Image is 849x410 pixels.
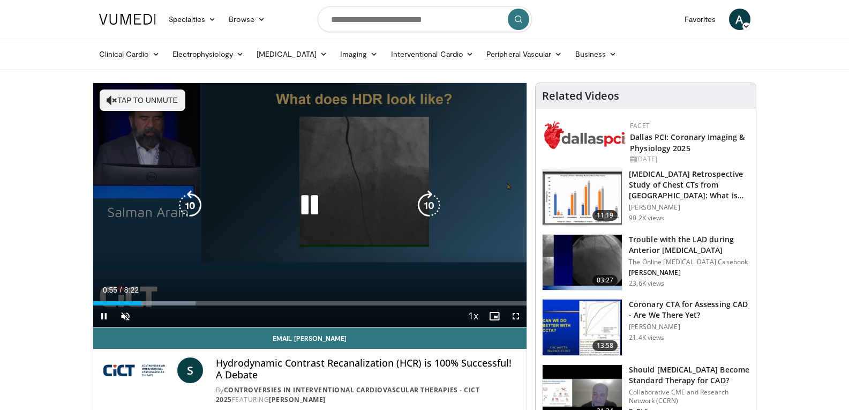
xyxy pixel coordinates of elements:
[216,385,480,404] a: Controversies in Interventional Cardiovascular Therapies - CICT 2025
[162,9,223,30] a: Specialties
[103,286,117,294] span: 0:55
[629,279,664,288] p: 23.6K views
[629,388,749,405] p: Collaborative CME and Research Network (CCRN)
[93,305,115,327] button: Pause
[542,234,749,291] a: 03:27 Trouble with the LAD during Anterior [MEDICAL_DATA] The Online [MEDICAL_DATA] Casebook [PER...
[177,357,203,383] a: S
[505,305,527,327] button: Fullscreen
[484,305,505,327] button: Enable picture-in-picture mode
[102,357,173,383] img: Controversies in Interventional Cardiovascular Therapies - CICT 2025
[629,234,749,256] h3: Trouble with the LAD during Anterior [MEDICAL_DATA]
[678,9,723,30] a: Favorites
[630,121,650,130] a: FACET
[630,154,747,164] div: [DATE]
[385,43,480,65] a: Interventional Cardio
[216,357,518,381] h4: Hydrodynamic Contrast Recanalization (HCR) is 100% Successful! A Debate
[480,43,568,65] a: Peripheral Vascular
[629,214,664,222] p: 90.2K views
[592,275,618,286] span: 03:27
[100,90,185,111] button: Tap to unmute
[120,286,122,294] span: /
[93,301,527,305] div: Progress Bar
[629,258,749,266] p: The Online [MEDICAL_DATA] Casebook
[99,14,156,25] img: VuMedi Logo
[222,9,272,30] a: Browse
[543,169,622,225] img: c2eb46a3-50d3-446d-a553-a9f8510c7760.150x105_q85_crop-smart_upscale.jpg
[115,305,136,327] button: Unmute
[542,299,749,356] a: 13:58 Coronary CTA for Assessing CAD - Are We There Yet? [PERSON_NAME] 21.4K views
[543,300,622,355] img: 34b2b9a4-89e5-4b8c-b553-8a638b61a706.150x105_q85_crop-smart_upscale.jpg
[93,83,527,327] video-js: Video Player
[250,43,334,65] a: [MEDICAL_DATA]
[216,385,518,405] div: By FEATURING
[629,269,749,277] p: [PERSON_NAME]
[592,340,618,351] span: 13:58
[630,132,745,153] a: Dallas PCI: Coronary Imaging & Physiology 2025
[334,43,385,65] a: Imaging
[592,210,618,221] span: 11:19
[629,299,749,320] h3: Coronary CTA for Assessing CAD - Are We There Yet?
[318,6,532,32] input: Search topics, interventions
[629,169,749,201] h3: [MEDICAL_DATA] Retrospective Study of Chest CTs from [GEOGRAPHIC_DATA]: What is the Re…
[569,43,623,65] a: Business
[462,305,484,327] button: Playback Rate
[269,395,326,404] a: [PERSON_NAME]
[542,90,619,102] h4: Related Videos
[629,203,749,212] p: [PERSON_NAME]
[629,364,749,386] h3: Should [MEDICAL_DATA] Become Standard Therapy for CAD?
[166,43,250,65] a: Electrophysiology
[543,235,622,290] img: ABqa63mjaT9QMpl35hMDoxOmtxO3TYNt_2.150x105_q85_crop-smart_upscale.jpg
[93,43,166,65] a: Clinical Cardio
[542,169,749,226] a: 11:19 [MEDICAL_DATA] Retrospective Study of Chest CTs from [GEOGRAPHIC_DATA]: What is the Re… [PE...
[629,323,749,331] p: [PERSON_NAME]
[629,333,664,342] p: 21.4K views
[93,327,527,349] a: Email [PERSON_NAME]
[124,286,139,294] span: 8:22
[544,121,625,149] img: 939357b5-304e-4393-95de-08c51a3c5e2a.png.150x105_q85_autocrop_double_scale_upscale_version-0.2.png
[729,9,750,30] a: A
